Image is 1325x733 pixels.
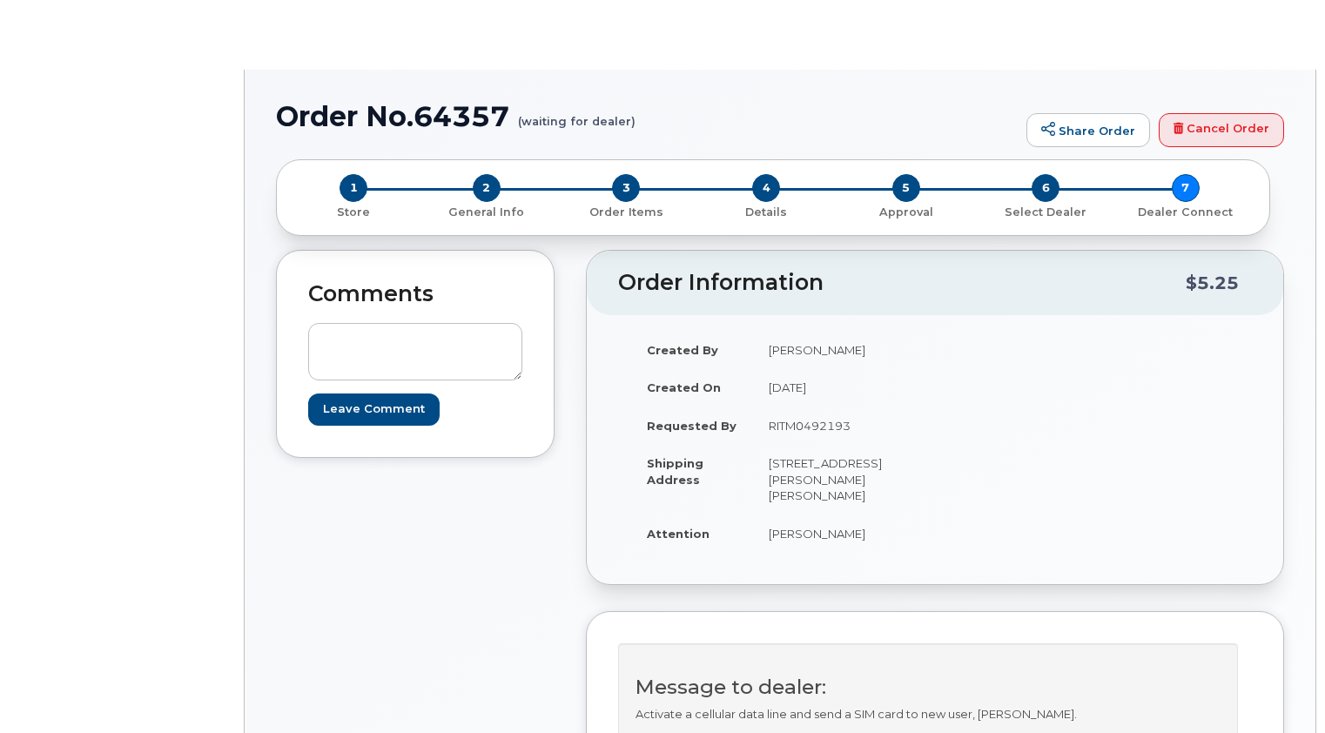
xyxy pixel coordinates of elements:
[976,202,1116,220] a: 6 Select Dealer
[563,205,689,220] p: Order Items
[843,205,969,220] p: Approval
[753,407,922,445] td: RITM0492193
[703,205,830,220] p: Details
[298,205,410,220] p: Store
[340,174,367,202] span: 1
[753,331,922,369] td: [PERSON_NAME]
[752,174,780,202] span: 4
[696,202,837,220] a: 4 Details
[1186,266,1239,299] div: $5.25
[1032,174,1059,202] span: 6
[647,380,721,394] strong: Created On
[647,456,703,487] strong: Shipping Address
[753,514,922,553] td: [PERSON_NAME]
[424,205,550,220] p: General Info
[276,101,1018,131] h1: Order No.64357
[647,343,718,357] strong: Created By
[983,205,1109,220] p: Select Dealer
[612,174,640,202] span: 3
[836,202,976,220] a: 5 Approval
[618,271,1186,295] h2: Order Information
[647,527,710,541] strong: Attention
[518,101,636,128] small: (waiting for dealer)
[636,676,1221,698] h3: Message to dealer:
[473,174,501,202] span: 2
[1026,113,1150,148] a: Share Order
[753,368,922,407] td: [DATE]
[308,282,522,306] h2: Comments
[647,419,736,433] strong: Requested By
[417,202,557,220] a: 2 General Info
[291,202,417,220] a: 1 Store
[753,444,922,514] td: [STREET_ADDRESS][PERSON_NAME][PERSON_NAME]
[308,393,440,426] input: Leave Comment
[892,174,920,202] span: 5
[1159,113,1284,148] a: Cancel Order
[636,706,1221,723] p: Activate a cellular data line and send a SIM card to new user, [PERSON_NAME].
[556,202,696,220] a: 3 Order Items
